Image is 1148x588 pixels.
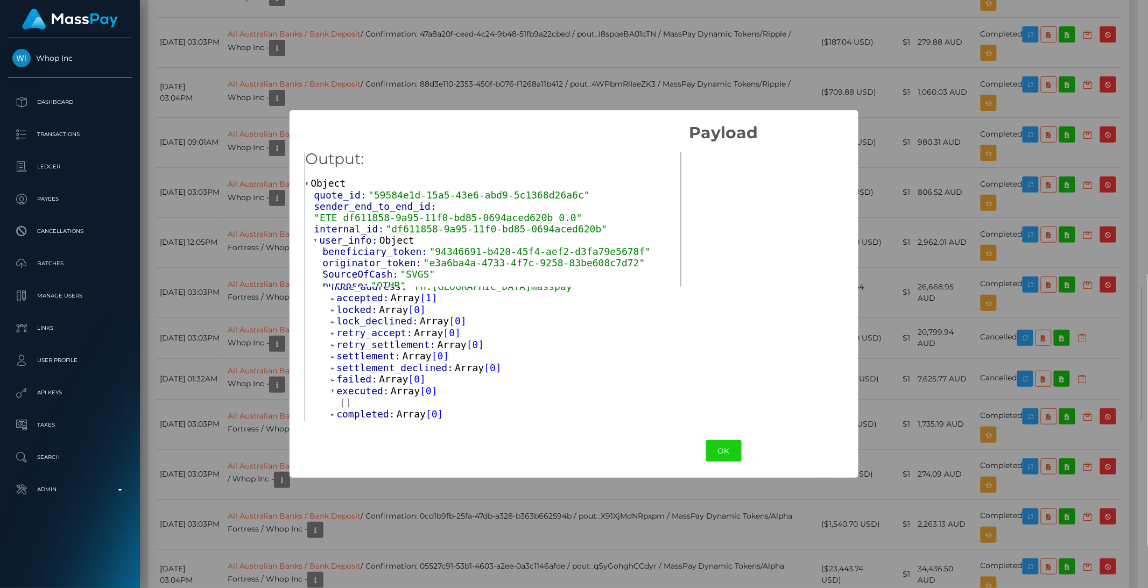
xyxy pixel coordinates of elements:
span: [ [467,339,473,350]
span: [ [426,408,432,420]
img: Whop Inc [12,49,31,67]
span: "e3a6ba4a-4733-4f7c-9258-83be608c7d72" [424,257,645,268]
p: Transactions [12,126,128,143]
p: Cancellations [12,223,128,239]
span: [ [426,420,432,431]
span: "94346691-b420-45f4-aef2-d3fa79e5678f" [429,246,651,257]
span: [ [420,292,426,303]
span: Array [414,327,443,338]
span: locked: [336,304,379,315]
span: 0 [432,420,438,431]
span: 0 [426,385,432,396]
p: Manage Users [12,288,128,304]
span: [ [443,327,449,338]
span: [ [409,304,414,315]
button: OK [706,440,742,462]
span: ] [455,327,461,338]
span: retry_settlement: [336,339,437,350]
span: "rn.[GEOGRAPHIC_DATA]masspay" [409,281,578,292]
span: Array [438,339,467,350]
span: ] [438,420,443,431]
span: lock_declined: [336,315,420,327]
span: user_info: [319,235,379,246]
span: 0 [414,373,420,385]
p: API Keys [12,385,128,401]
span: Object [311,178,346,189]
span: ] [496,362,502,373]
p: Ledger [12,159,128,175]
span: "SVGS" [400,268,435,280]
span: Array [455,362,484,373]
span: 0 [438,350,443,362]
span: settlement_declined: [336,362,455,373]
span: Array [420,315,449,327]
span: 0 [432,408,438,420]
span: ] [438,408,443,420]
p: Payees [12,191,128,207]
span: Array [397,420,426,431]
span: Array [379,304,408,315]
p: User Profile [12,352,128,369]
p: Search [12,449,128,465]
span: node_address: [331,281,409,292]
span: Object [379,235,414,246]
span: ] [478,339,484,350]
span: originator_token: [322,257,423,268]
span: [ [449,315,455,327]
span: "OTHR" [371,280,406,291]
span: 0 [455,315,461,327]
span: ] [420,304,426,315]
span: settlement: [336,350,402,362]
p: Batches [12,256,128,272]
span: executed: [336,385,391,396]
img: MassPay Logo [22,9,118,30]
span: Array [403,350,432,362]
span: purpose: [322,280,371,291]
span: internal_id: [314,223,385,235]
span: retry_accept: [336,327,414,338]
p: Admin [12,481,128,498]
span: 0 [414,304,420,315]
span: quote_id: [314,189,368,201]
span: [ [420,385,426,396]
span: [ [409,373,414,385]
span: 0 [449,327,455,338]
span: [ [432,350,438,362]
p: Dashboard [12,94,128,110]
span: ] [420,373,426,385]
span: "59584e1d-15a5-43e6-abd9-5c1368d26a6c" [368,189,590,201]
p: Links [12,320,128,336]
span: completed: [336,408,397,420]
span: [ [484,362,490,373]
span: sender_end_to_end_id: [314,201,438,212]
span: ] [461,315,467,327]
span: Array [379,373,408,385]
h5: Output: [305,148,681,170]
span: beneficiary_token: [322,246,429,257]
span: accepted: [336,292,391,303]
span: ] [432,292,438,303]
span: Array [391,292,420,303]
span: failed: [336,373,379,385]
span: SourceOfCash: [322,268,400,280]
span: Whop Inc [8,53,132,63]
span: 0 [473,339,478,350]
span: ] [443,350,449,362]
span: "ETE_df611858-9a95-11f0-bd85-0694aced620b_0.0" [314,212,582,223]
span: forwarded: [336,420,397,431]
span: 1 [426,292,432,303]
span: "df611858-9a95-11f0-bd85-0694aced620b" [386,223,608,235]
span: Array [397,408,426,420]
p: Taxes [12,417,128,433]
span: Array [391,385,420,396]
span: ] [432,385,438,396]
span: 0 [490,362,496,373]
